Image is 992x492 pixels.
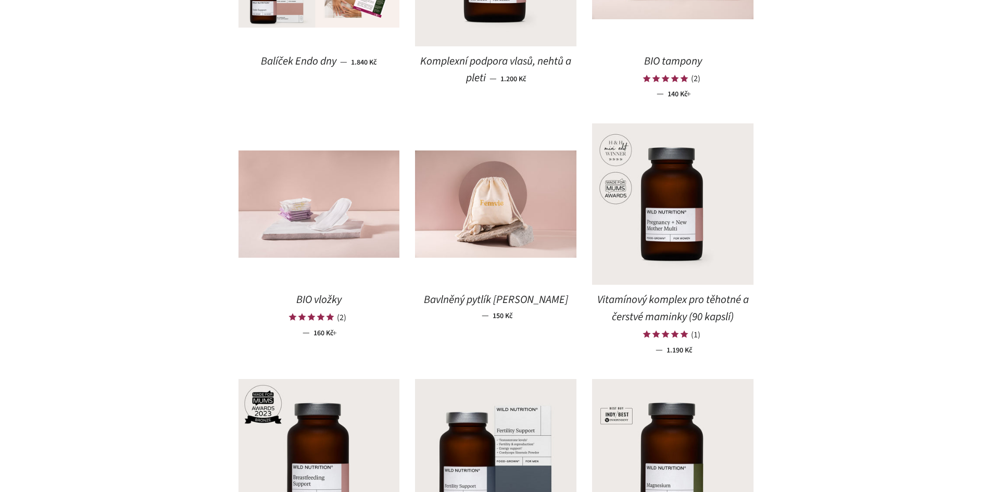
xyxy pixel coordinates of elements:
[667,345,692,356] span: 1.190 Kč
[415,46,576,94] a: Komplexní podpora vlasů, nehtů a pleti — 1.200 Kč
[656,344,663,356] span: —
[691,73,700,84] div: (2)
[592,46,754,108] a: BIO tampony (2) — 140 Kč
[482,309,489,322] span: —
[592,285,754,363] a: Vitamínový komplex pro těhotné a čerstvé maminky (90 kapslí) (1) — 1.190 Kč
[668,89,691,99] span: 140 Kč
[500,74,526,84] span: 1.200 Kč
[303,326,310,339] span: —
[493,311,512,321] span: 150 Kč
[261,54,336,69] span: Balíček Endo dny
[415,285,576,329] a: Bavlněný pytlík [PERSON_NAME] — 150 Kč
[420,54,571,86] span: Komplexní podpora vlasů, nehtů a pleti
[351,57,376,68] span: 1.840 Kč
[489,72,497,85] span: —
[313,328,337,338] span: 160 Kč
[597,292,749,324] span: Vitamínový komplex pro těhotné a čerstvé maminky (90 kapslí)
[657,87,664,100] span: —
[238,285,400,346] a: BIO vložky (2) — 160 Kč
[644,54,702,69] span: BIO tampony
[337,312,346,323] div: (2)
[238,46,400,77] a: Balíček Endo dny — 1.840 Kč
[340,56,347,68] span: —
[424,292,568,307] span: Bavlněný pytlík [PERSON_NAME]
[691,329,700,340] div: (1)
[296,292,342,307] span: BIO vložky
